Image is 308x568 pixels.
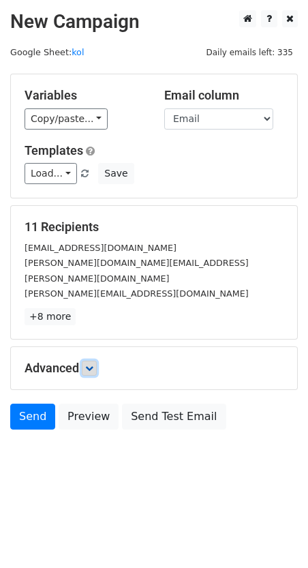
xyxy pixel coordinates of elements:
small: Google Sheet: [10,47,84,57]
h5: Advanced [25,361,283,376]
button: Save [98,163,134,184]
span: Daily emails left: 335 [201,45,298,60]
div: 聊天小组件 [240,503,308,568]
a: Daily emails left: 335 [201,47,298,57]
a: Preview [59,404,119,430]
small: [EMAIL_ADDRESS][DOMAIN_NAME] [25,243,176,253]
a: Templates [25,143,83,158]
a: Send Test Email [122,404,226,430]
a: Copy/paste... [25,108,108,130]
a: +8 more [25,308,76,325]
small: [PERSON_NAME][EMAIL_ADDRESS][DOMAIN_NAME] [25,288,249,299]
a: Send [10,404,55,430]
a: Load... [25,163,77,184]
a: kol [72,47,84,57]
small: [PERSON_NAME][DOMAIN_NAME][EMAIL_ADDRESS][PERSON_NAME][DOMAIN_NAME] [25,258,249,284]
iframe: Chat Widget [240,503,308,568]
h5: Variables [25,88,144,103]
h2: New Campaign [10,10,298,33]
h5: 11 Recipients [25,220,283,235]
h5: Email column [164,88,283,103]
